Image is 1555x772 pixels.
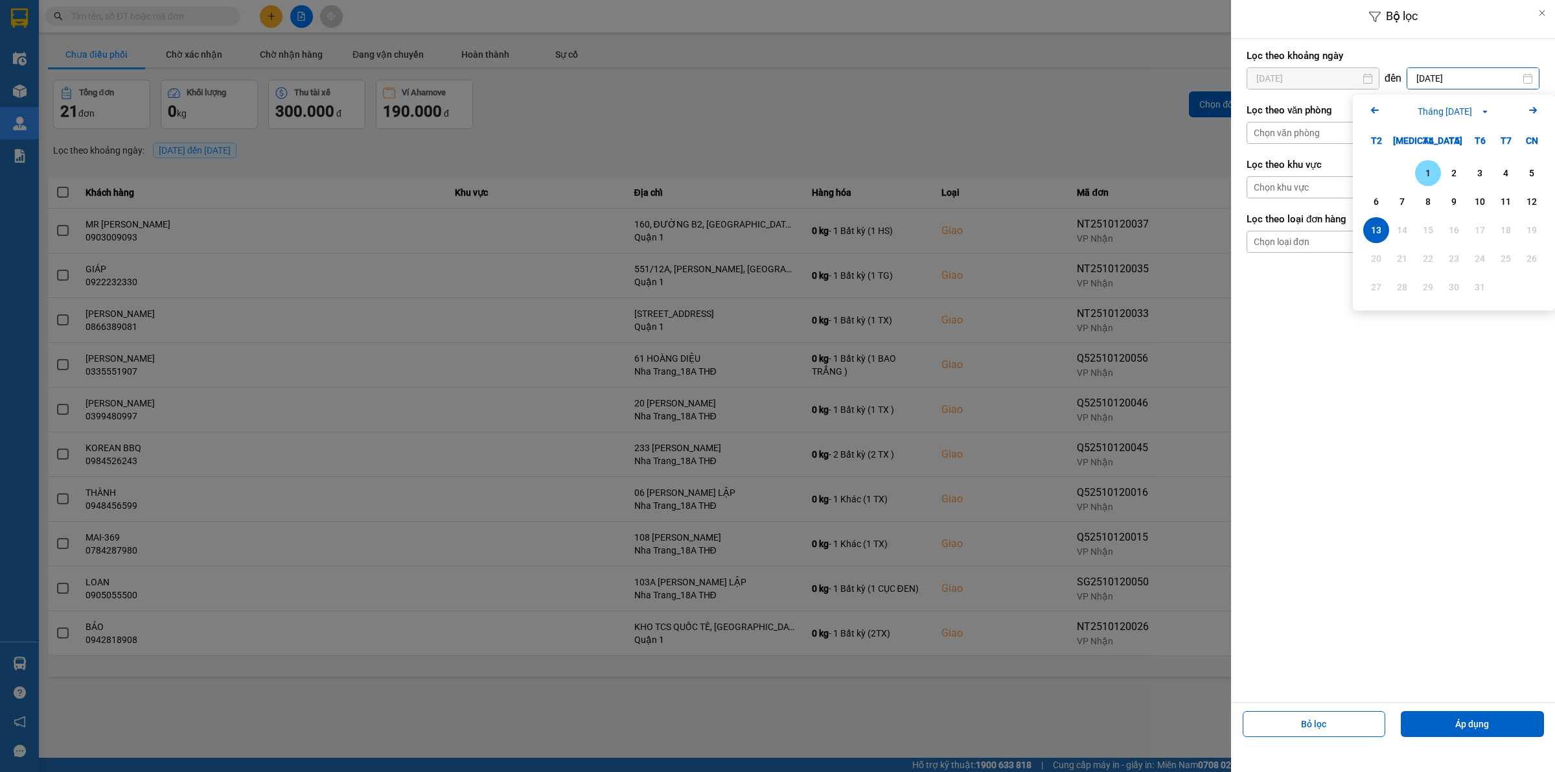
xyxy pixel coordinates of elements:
[1467,160,1493,186] div: Choose Thứ Sáu, tháng 10 3 2025. It's available.
[1393,279,1411,295] div: 28
[1497,194,1515,209] div: 11
[1247,49,1539,62] label: Lọc theo khoảng ngày
[1471,251,1489,266] div: 24
[1441,128,1467,154] div: T5
[1467,128,1493,154] div: T6
[1445,165,1463,181] div: 2
[1493,128,1519,154] div: T7
[1367,279,1385,295] div: 27
[1493,246,1519,272] div: Not available. Thứ Bảy, tháng 10 25 2025.
[1363,246,1389,272] div: Not available. Thứ Hai, tháng 10 20 2025.
[1519,217,1545,243] div: Not available. Chủ Nhật, tháng 10 19 2025.
[1247,104,1539,117] label: Lọc theo văn phòng
[1497,222,1515,238] div: 18
[1467,217,1493,243] div: Not available. Thứ Sáu, tháng 10 17 2025.
[1523,194,1541,209] div: 12
[1393,222,1411,238] div: 14
[1519,189,1545,215] div: Choose Chủ Nhật, tháng 10 12 2025. It's available.
[1367,102,1383,120] button: Previous month.
[1363,274,1389,300] div: Not available. Thứ Hai, tháng 10 27 2025.
[1441,274,1467,300] div: Not available. Thứ Năm, tháng 10 30 2025.
[1419,194,1437,209] div: 8
[1414,104,1494,119] button: Tháng [DATE]
[1379,72,1407,85] div: đến
[1415,274,1441,300] div: Not available. Thứ Tư, tháng 10 29 2025.
[1445,251,1463,266] div: 23
[1254,181,1309,194] div: Chọn khu vực
[1441,189,1467,215] div: Choose Thứ Năm, tháng 10 9 2025. It's available.
[1419,222,1437,238] div: 15
[1367,222,1385,238] div: 13
[1254,126,1320,139] div: Chọn văn phòng
[1415,246,1441,272] div: Not available. Thứ Tư, tháng 10 22 2025.
[1497,251,1515,266] div: 25
[1471,279,1489,295] div: 31
[1419,279,1437,295] div: 29
[1519,128,1545,154] div: CN
[1519,160,1545,186] div: Choose Chủ Nhật, tháng 10 5 2025. It's available.
[1519,246,1545,272] div: Not available. Chủ Nhật, tháng 10 26 2025.
[1523,251,1541,266] div: 26
[1393,194,1411,209] div: 7
[1415,189,1441,215] div: Choose Thứ Tư, tháng 10 8 2025. It's available.
[1445,222,1463,238] div: 16
[1471,222,1489,238] div: 17
[1367,251,1385,266] div: 20
[1493,189,1519,215] div: Choose Thứ Bảy, tháng 10 11 2025. It's available.
[1367,102,1383,118] svg: Arrow Left
[1525,102,1541,120] button: Next month.
[1254,235,1309,248] div: Chọn loại đơn
[1441,246,1467,272] div: Not available. Thứ Năm, tháng 10 23 2025.
[1389,246,1415,272] div: Not available. Thứ Ba, tháng 10 21 2025.
[1419,165,1437,181] div: 1
[1389,189,1415,215] div: Choose Thứ Ba, tháng 10 7 2025. It's available.
[1441,160,1467,186] div: Choose Thứ Năm, tháng 10 2 2025. It's available.
[1415,160,1441,186] div: Choose Thứ Tư, tháng 10 1 2025. It's available.
[1389,128,1415,154] div: [MEDICAL_DATA]
[1353,95,1555,310] div: Calendar.
[1389,274,1415,300] div: Not available. Thứ Ba, tháng 10 28 2025.
[1471,165,1489,181] div: 3
[1247,213,1539,226] label: Lọc theo loại đơn hàng
[1471,194,1489,209] div: 10
[1243,711,1386,737] button: Bỏ lọc
[1386,9,1418,23] span: Bộ lọc
[1467,246,1493,272] div: Not available. Thứ Sáu, tháng 10 24 2025.
[1523,165,1541,181] div: 5
[1407,68,1539,89] input: Select a date.
[1247,68,1379,89] input: Select a date.
[1367,194,1385,209] div: 6
[1467,189,1493,215] div: Choose Thứ Sáu, tháng 10 10 2025. It's available.
[1401,711,1544,737] button: Áp dụng
[1445,194,1463,209] div: 9
[1497,165,1515,181] div: 4
[1363,217,1389,243] div: Selected. Thứ Hai, tháng 10 13 2025. It's available.
[1467,274,1493,300] div: Not available. Thứ Sáu, tháng 10 31 2025.
[1493,160,1519,186] div: Choose Thứ Bảy, tháng 10 4 2025. It's available.
[1445,279,1463,295] div: 30
[1389,217,1415,243] div: Not available. Thứ Ba, tháng 10 14 2025.
[1415,217,1441,243] div: Not available. Thứ Tư, tháng 10 15 2025.
[1441,217,1467,243] div: Not available. Thứ Năm, tháng 10 16 2025.
[1247,158,1539,171] label: Lọc theo khu vực
[1493,217,1519,243] div: Not available. Thứ Bảy, tháng 10 18 2025.
[1415,128,1441,154] div: T4
[1363,189,1389,215] div: Choose Thứ Hai, tháng 10 6 2025. It's available.
[1525,102,1541,118] svg: Arrow Right
[1419,251,1437,266] div: 22
[1363,128,1389,154] div: T2
[1393,251,1411,266] div: 21
[1523,222,1541,238] div: 19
